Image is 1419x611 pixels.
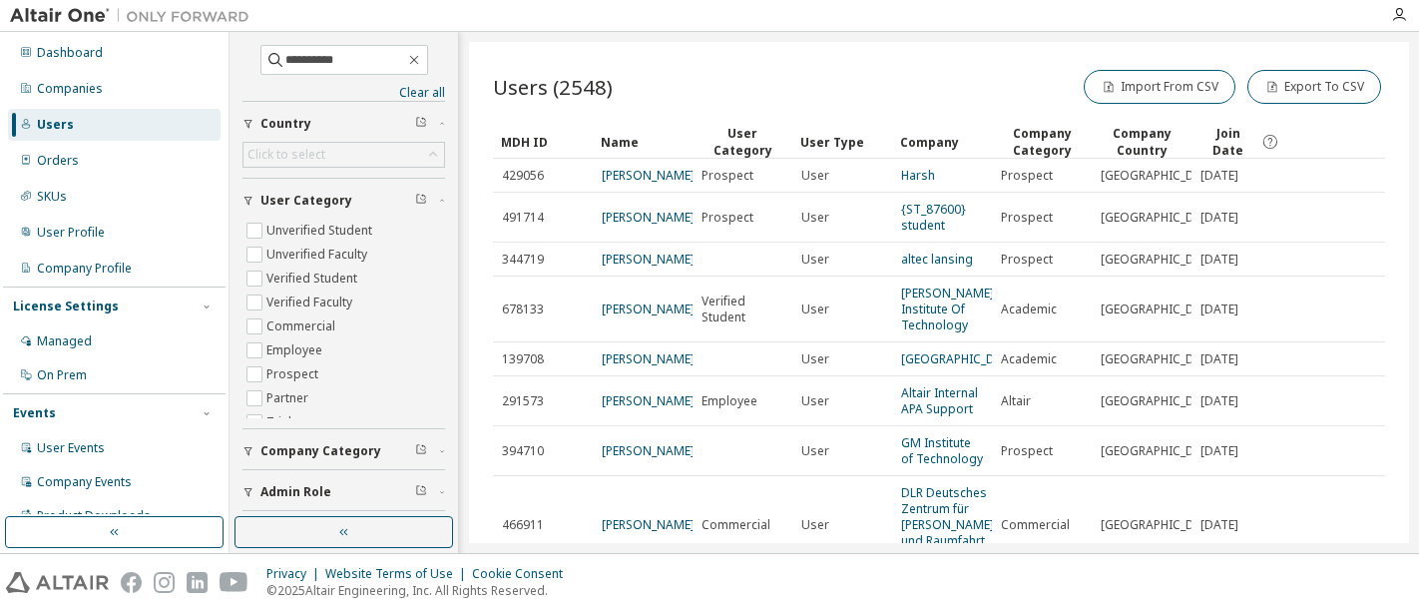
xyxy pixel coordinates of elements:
span: Academic [1001,302,1057,317]
span: Company Category [260,443,381,459]
div: Managed [37,333,92,349]
div: Name [601,126,685,158]
a: [PERSON_NAME] [602,251,695,268]
span: User [801,210,829,226]
label: Unverified Student [266,219,376,243]
a: GM Institute of Technology [901,434,983,467]
a: [PERSON_NAME] [602,516,695,533]
span: [DATE] [1200,443,1238,459]
span: Prospect [1001,252,1053,268]
div: Company [900,126,984,158]
img: instagram.svg [154,572,175,593]
svg: Date when the user was first added or directly signed up. If the user was deleted and later re-ad... [1261,133,1279,151]
div: Website Terms of Use [325,566,472,582]
span: Clear filter [415,484,427,500]
label: Prospect [266,362,322,386]
label: Trial [266,410,295,434]
a: Altair Internal APA Support [901,384,978,417]
a: [PERSON_NAME] [602,301,695,317]
span: Commercial [1001,517,1070,533]
div: On Prem [37,367,87,383]
span: [GEOGRAPHIC_DATA] [1101,393,1220,409]
button: Admin Role [242,470,445,514]
a: [PERSON_NAME] [602,209,695,226]
span: [DATE] [1200,517,1238,533]
button: User Category [242,179,445,223]
span: 678133 [502,302,544,317]
label: Partner [266,386,312,410]
span: [GEOGRAPHIC_DATA] [1101,168,1220,184]
a: [PERSON_NAME] [602,442,695,459]
div: User Profile [37,225,105,241]
a: [PERSON_NAME] [602,392,695,409]
span: User [801,252,829,268]
img: linkedin.svg [187,572,208,593]
div: Company Category [1000,125,1084,159]
button: Export To CSV [1247,70,1381,104]
span: Country [260,116,311,132]
span: [GEOGRAPHIC_DATA] [1101,302,1220,317]
img: facebook.svg [121,572,142,593]
span: User Category [260,193,352,209]
span: [DATE] [1200,302,1238,317]
span: Prospect [1001,168,1053,184]
span: Commercial [702,517,770,533]
div: Click to select [247,147,325,163]
div: Click to select [243,143,444,167]
div: Events [13,405,56,421]
span: [GEOGRAPHIC_DATA] [1101,351,1220,367]
p: © 2025 Altair Engineering, Inc. All Rights Reserved. [266,582,575,599]
span: [GEOGRAPHIC_DATA] [1101,210,1220,226]
div: MDH ID [501,126,585,158]
div: SKUs [37,189,67,205]
div: User Category [701,125,784,159]
div: Dashboard [37,45,103,61]
label: Verified Faculty [266,291,356,314]
div: User Events [37,440,105,456]
span: [GEOGRAPHIC_DATA] [1101,443,1220,459]
span: Academic [1001,351,1057,367]
span: User [801,443,829,459]
span: Clear filter [415,116,427,132]
label: Unverified Faculty [266,243,371,267]
span: [DATE] [1200,168,1238,184]
span: Altair [1001,393,1031,409]
span: [DATE] [1200,393,1238,409]
img: altair_logo.svg [6,572,109,593]
span: Prospect [702,168,753,184]
span: 394710 [502,443,544,459]
a: [PERSON_NAME] [602,350,695,367]
span: Prospect [1001,443,1053,459]
span: 429056 [502,168,544,184]
span: [DATE] [1200,210,1238,226]
div: Company Profile [37,261,132,277]
a: Clear all [242,85,445,101]
span: Users (2548) [493,73,613,101]
span: 139708 [502,351,544,367]
span: 466911 [502,517,544,533]
label: Verified Student [266,267,361,291]
div: Users [37,117,74,133]
div: Privacy [266,566,325,582]
span: 491714 [502,210,544,226]
button: Import From CSV [1084,70,1235,104]
span: [DATE] [1200,351,1238,367]
a: [PERSON_NAME] [602,167,695,184]
a: [PERSON_NAME] Institute Of Technology [901,285,994,333]
a: [GEOGRAPHIC_DATA] [901,350,1021,367]
div: User Type [800,126,884,158]
div: Company Country [1100,125,1183,159]
div: Companies [37,81,103,97]
img: Altair One [10,6,259,26]
span: [GEOGRAPHIC_DATA] [1101,252,1220,268]
a: altec lansing [901,251,973,268]
span: Join Date [1199,125,1256,159]
span: Prospect [1001,210,1053,226]
span: [GEOGRAPHIC_DATA] [1101,517,1220,533]
div: Company Events [37,474,132,490]
span: Clear filter [415,443,427,459]
label: Employee [266,338,326,362]
div: Product Downloads [37,508,151,524]
a: DLR Deutsches Zentrum für [PERSON_NAME]- und Raumfahrt e.V. [901,484,998,565]
span: 291573 [502,393,544,409]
